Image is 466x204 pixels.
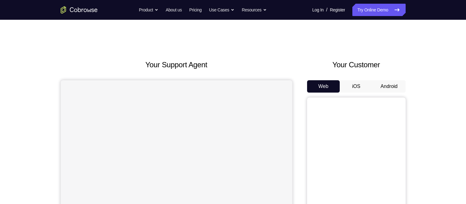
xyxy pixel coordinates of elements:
a: Pricing [189,4,201,16]
h2: Your Customer [307,59,406,70]
a: Go to the home page [61,6,98,14]
h2: Your Support Agent [61,59,292,70]
button: Use Cases [209,4,234,16]
a: About us [166,4,182,16]
button: Resources [242,4,267,16]
button: Android [373,80,406,93]
a: Try Online Demo [352,4,405,16]
button: Web [307,80,340,93]
a: Register [330,4,345,16]
button: Product [139,4,158,16]
span: / [326,6,327,14]
button: iOS [340,80,373,93]
a: Log In [312,4,324,16]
